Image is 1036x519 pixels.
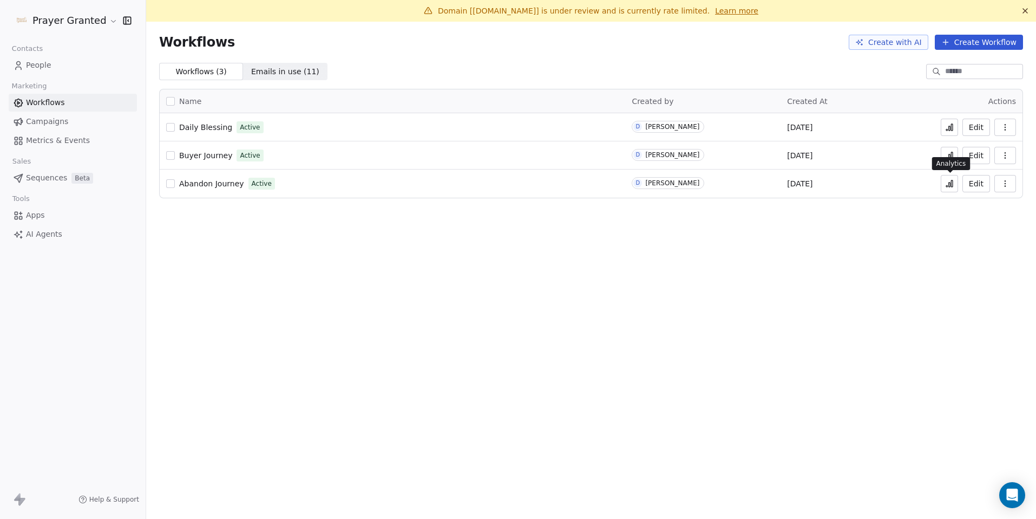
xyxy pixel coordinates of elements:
[7,41,48,57] span: Contacts
[636,179,640,187] div: D
[988,97,1016,106] span: Actions
[632,97,673,106] span: Created by
[849,35,928,50] button: Create with AI
[15,14,28,27] img: FB-Logo.png
[9,206,137,224] a: Apps
[936,159,966,168] p: Analytics
[787,150,812,161] span: [DATE]
[7,78,51,94] span: Marketing
[645,151,699,159] div: [PERSON_NAME]
[26,135,90,146] span: Metrics & Events
[26,97,65,108] span: Workflows
[787,122,812,133] span: [DATE]
[8,191,34,207] span: Tools
[13,11,115,30] button: Prayer Granted
[179,178,244,189] a: Abandon Journey
[240,122,260,132] span: Active
[251,66,319,77] span: Emails in use ( 11 )
[252,179,272,189] span: Active
[9,225,137,243] a: AI Agents
[645,123,699,131] div: [PERSON_NAME]
[26,60,51,71] span: People
[9,132,137,150] a: Metrics & Events
[962,147,990,164] button: Edit
[71,173,93,184] span: Beta
[240,151,260,160] span: Active
[8,153,36,170] span: Sales
[159,35,235,50] span: Workflows
[179,122,232,133] a: Daily Blessing
[999,482,1025,508] div: Open Intercom Messenger
[26,210,45,221] span: Apps
[89,495,139,504] span: Help & Support
[9,169,137,187] a: SequencesBeta
[715,5,758,16] a: Learn more
[636,151,640,159] div: D
[787,97,828,106] span: Created At
[179,96,201,107] span: Name
[9,56,137,74] a: People
[26,172,67,184] span: Sequences
[9,113,137,131] a: Campaigns
[636,122,640,131] div: D
[935,35,1023,50] button: Create Workflow
[78,495,139,504] a: Help & Support
[179,179,244,188] span: Abandon Journey
[179,150,232,161] a: Buyer Journey
[962,175,990,192] button: Edit
[787,178,812,189] span: [DATE]
[26,229,62,240] span: AI Agents
[26,116,68,127] span: Campaigns
[179,123,232,132] span: Daily Blessing
[32,14,107,28] span: Prayer Granted
[645,179,699,187] div: [PERSON_NAME]
[438,7,710,15] span: Domain [[DOMAIN_NAME]] is under review and is currently rate limited.
[962,119,990,136] button: Edit
[9,94,137,112] a: Workflows
[179,151,232,160] span: Buyer Journey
